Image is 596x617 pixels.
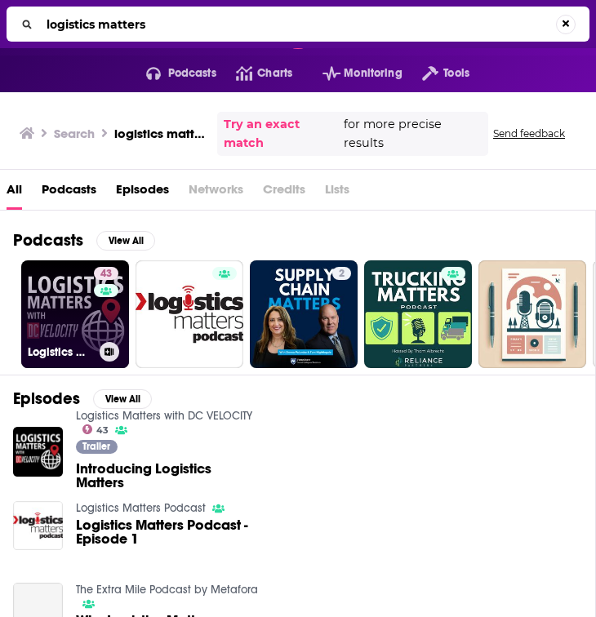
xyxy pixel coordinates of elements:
a: 43 [82,424,109,434]
a: Try an exact match [224,115,340,153]
span: Tools [443,62,469,85]
button: View All [96,231,155,251]
a: Logistics Matters Podcast [76,501,206,515]
div: Search... [7,7,589,42]
a: 43 [94,267,118,280]
a: PodcastsView All [13,230,155,251]
button: View All [93,389,152,409]
span: 43 [96,427,109,434]
h3: Logistics Matters with DC VELOCITY [28,345,93,359]
span: Networks [189,176,243,210]
span: Charts [257,62,292,85]
a: Charts [216,60,292,87]
a: Podcasts [42,176,96,210]
button: open menu [403,60,469,87]
button: open menu [303,60,403,87]
h2: Podcasts [13,230,83,251]
span: 43 [100,266,112,282]
span: Podcasts [168,62,216,85]
a: EpisodesView All [13,388,152,409]
h3: Search [54,126,95,141]
input: Search... [40,11,556,38]
img: Introducing Logistics Matters [13,427,63,477]
span: Lists [325,176,349,210]
button: Send feedback [488,127,570,140]
span: 2 [339,266,345,282]
h2: Episodes [13,388,80,409]
span: Trailer [82,442,110,451]
a: All [7,176,22,210]
h3: logistics matters [114,126,211,141]
a: Logistics Matters with DC VELOCITY [76,409,252,423]
a: 2 [250,260,358,368]
span: for more precise results [344,115,482,153]
a: Episodes [116,176,169,210]
a: The Extra Mile Podcast by Metafora [76,583,258,597]
button: open menu [127,60,216,87]
a: 2 [332,267,351,280]
img: Logistics Matters Podcast - Episode 1 [13,501,63,551]
span: Credits [263,176,305,210]
span: Monitoring [344,62,402,85]
a: Logistics Matters Podcast - Episode 1 [76,518,262,546]
a: 43Logistics Matters with DC VELOCITY [21,260,129,368]
a: Introducing Logistics Matters [76,462,262,490]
